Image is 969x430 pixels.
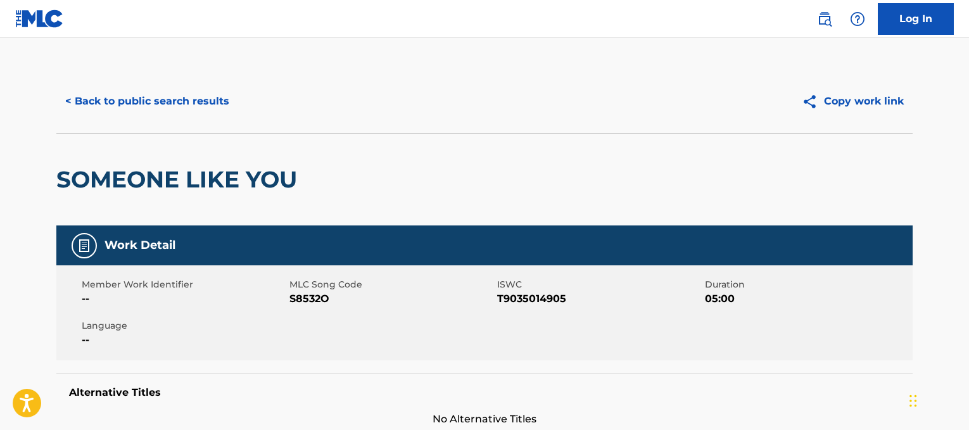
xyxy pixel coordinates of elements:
div: Help [845,6,870,32]
img: Work Detail [77,238,92,253]
img: Copy work link [802,94,824,110]
span: Member Work Identifier [82,278,286,291]
img: search [817,11,832,27]
a: Log In [878,3,954,35]
iframe: Resource Center [934,262,969,364]
button: < Back to public search results [56,85,238,117]
h5: Work Detail [104,238,175,253]
span: No Alternative Titles [56,412,913,427]
iframe: Chat Widget [906,369,969,430]
span: MLC Song Code [289,278,494,291]
a: Public Search [812,6,837,32]
h5: Alternative Titles [69,386,900,399]
span: Duration [705,278,909,291]
h2: SOMEONE LIKE YOU [56,165,303,194]
span: T9035014905 [497,291,702,307]
span: Language [82,319,286,332]
span: -- [82,332,286,348]
img: MLC Logo [15,9,64,28]
button: Copy work link [793,85,913,117]
span: 05:00 [705,291,909,307]
span: ISWC [497,278,702,291]
div: Drag [909,382,917,420]
img: help [850,11,865,27]
span: S8532O [289,291,494,307]
span: -- [82,291,286,307]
